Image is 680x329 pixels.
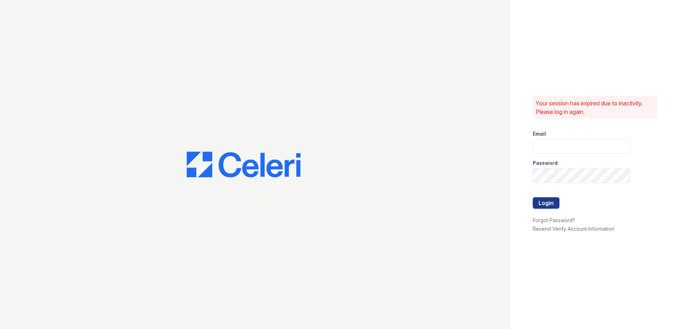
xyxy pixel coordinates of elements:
[533,160,558,167] label: Password
[533,197,559,209] button: Login
[536,99,654,116] p: Your session has expired due to inactivity. Please log in again.
[187,152,301,177] img: CE_Logo_Blue-a8612792a0a2168367f1c8372b55b34899dd931a85d93a1a3d3e32e68fde9ad4.png
[533,130,546,137] label: Email
[533,217,575,223] a: Forgot Password?
[533,226,614,232] a: Resend Verify Account Information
